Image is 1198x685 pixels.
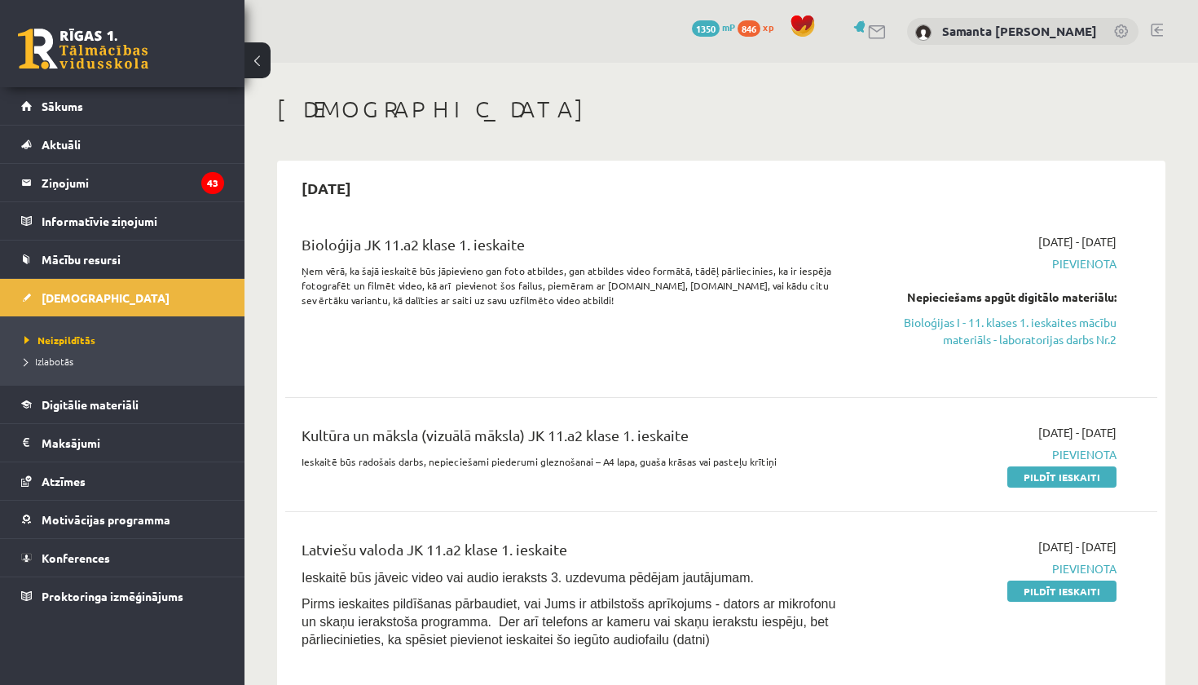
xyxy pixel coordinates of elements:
[42,550,110,565] span: Konferences
[302,424,837,454] div: Kultūra un māksla (vizuālā māksla) JK 11.a2 klase 1. ieskaite
[21,462,224,500] a: Atzīmes
[21,386,224,423] a: Digitālie materiāli
[42,164,224,201] legend: Ziņojumi
[21,424,224,462] a: Maksājumi
[24,354,228,369] a: Izlabotās
[722,20,735,33] span: mP
[861,446,1117,463] span: Pievienota
[692,20,735,33] a: 1350 mP
[42,512,170,527] span: Motivācijas programma
[24,333,228,347] a: Neizpildītās
[42,137,81,152] span: Aktuāli
[1038,233,1117,250] span: [DATE] - [DATE]
[18,29,148,69] a: Rīgas 1. Tālmācības vidusskola
[915,24,932,41] img: Samanta Estere Voitova
[42,252,121,267] span: Mācību resursi
[24,355,73,368] span: Izlabotās
[1038,538,1117,555] span: [DATE] - [DATE]
[763,20,773,33] span: xp
[42,202,224,240] legend: Informatīvie ziņojumi
[42,290,170,305] span: [DEMOGRAPHIC_DATA]
[42,99,83,113] span: Sākums
[302,538,837,568] div: Latviešu valoda JK 11.a2 klase 1. ieskaite
[1007,466,1117,488] a: Pildīt ieskaiti
[21,241,224,278] a: Mācību resursi
[42,589,183,603] span: Proktoringa izmēģinājums
[302,233,837,263] div: Bioloģija JK 11.a2 klase 1. ieskaite
[21,279,224,316] a: [DEMOGRAPHIC_DATA]
[861,255,1117,272] span: Pievienota
[861,560,1117,577] span: Pievienota
[42,474,86,488] span: Atzīmes
[302,597,835,647] span: Pirms ieskaites pildīšanas pārbaudiet, vai Jums ir atbilstošs aprīkojums - dators ar mikrofonu un...
[302,263,837,307] p: Ņem vērā, ka šajā ieskaitē būs jāpievieno gan foto atbildes, gan atbildes video formātā, tādēļ pā...
[201,172,224,194] i: 43
[942,23,1097,39] a: Samanta [PERSON_NAME]
[1007,581,1117,602] a: Pildīt ieskaiti
[21,501,224,538] a: Motivācijas programma
[738,20,760,37] span: 846
[21,202,224,240] a: Informatīvie ziņojumi
[861,289,1117,306] div: Nepieciešams apgūt digitālo materiālu:
[42,424,224,462] legend: Maksājumi
[42,397,139,412] span: Digitālie materiāli
[21,539,224,577] a: Konferences
[21,164,224,201] a: Ziņojumi43
[21,577,224,615] a: Proktoringa izmēģinājums
[1038,424,1117,441] span: [DATE] - [DATE]
[302,454,837,469] p: Ieskaitē būs radošais darbs, nepieciešami piederumi gleznošanai – A4 lapa, guaša krāsas vai paste...
[692,20,720,37] span: 1350
[302,571,754,585] span: Ieskaitē būs jāveic video vai audio ieraksts 3. uzdevuma pēdējam jautājumam.
[24,334,95,347] span: Neizpildītās
[21,87,224,125] a: Sākums
[285,169,368,207] h2: [DATE]
[738,20,782,33] a: 846 xp
[861,314,1117,348] a: Bioloģijas I - 11. klases 1. ieskaites mācību materiāls - laboratorijas darbs Nr.2
[21,126,224,163] a: Aktuāli
[277,95,1165,123] h1: [DEMOGRAPHIC_DATA]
